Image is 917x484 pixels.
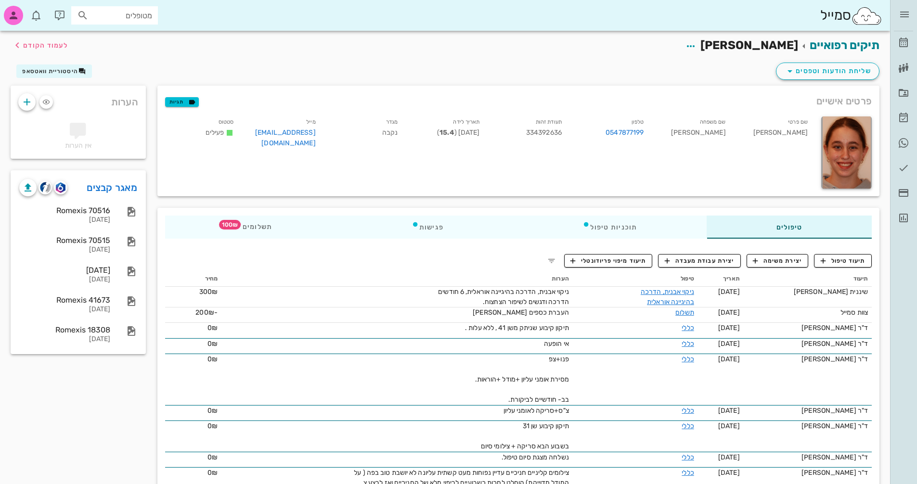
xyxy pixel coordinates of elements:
[718,469,740,477] span: [DATE]
[19,276,110,284] div: [DATE]
[747,254,809,267] button: יצירת משימה
[718,340,740,348] span: [DATE]
[606,127,644,138] a: 0547877199
[700,119,726,125] small: שם משפחה
[682,469,694,477] a: כללי
[682,453,694,461] a: כללי
[744,271,872,287] th: תיעוד
[573,271,698,287] th: טיפול
[718,324,740,332] span: [DATE]
[206,128,224,137] span: פעילים
[169,98,194,106] span: תגיות
[788,119,808,125] small: שם פרטי
[56,182,65,193] img: romexis logo
[453,119,479,125] small: תאריך לידה
[820,5,882,26] div: סמייל
[700,38,798,52] span: [PERSON_NAME]
[481,422,569,450] span: תיקון קיבוע שן 31 בשבוע הבא סריקה + צילומי סיום
[544,340,569,348] span: אי הופעה
[19,246,110,254] div: [DATE]
[748,354,868,364] div: ד"ר [PERSON_NAME]
[748,323,868,333] div: ד"ר [PERSON_NAME]
[682,407,694,415] a: כללי
[651,115,733,154] div: [PERSON_NAME]
[439,128,454,137] strong: 15.4
[748,339,868,349] div: ד"ר [PERSON_NAME]
[502,453,569,461] span: נשלחה מצגת סיום טיפול.
[675,308,694,317] a: תשלום
[39,181,52,194] button: cliniview logo
[810,38,879,52] a: תיקים רפואיים
[536,119,562,125] small: תעודת זהות
[707,216,872,239] div: טיפולים
[199,288,218,296] span: 300₪
[207,453,218,461] span: 0₪
[386,119,398,125] small: מגדר
[19,236,110,245] div: Romexis 70515
[718,288,740,296] span: [DATE]
[465,324,569,332] span: תיקון קיבוע שניתק משן 41 , ללא עלות .
[11,86,146,114] div: הערות
[748,468,868,478] div: ד"ר [PERSON_NAME]
[12,37,68,54] button: לעמוד הקודם
[219,119,234,125] small: סטטוס
[323,115,405,154] div: נקבה
[255,128,316,147] a: [EMAIL_ADDRESS][DOMAIN_NAME]
[475,355,569,404] span: פנו+צפ מסירת אומני עליון +מודל +הוראות. בב- חודשיים לביקורת.
[816,93,872,109] span: פרטים אישיים
[54,181,67,194] button: romexis logo
[734,115,815,154] div: [PERSON_NAME]
[234,224,272,230] span: תשלומים
[776,63,879,80] button: שליחת הודעות וטפסים
[814,254,872,267] button: תיעוד טיפול
[19,295,110,305] div: Romexis 41673
[19,266,110,275] div: [DATE]
[165,271,221,287] th: מחיר
[641,288,694,306] a: ניקוי אבנית, הדרכה בהיגיינה אוראלית
[473,308,569,317] span: העברת כספים [PERSON_NAME]
[682,340,694,348] a: כללי
[23,41,68,50] span: לעמוד הקודם
[19,325,110,334] div: Romexis 18308
[28,8,34,13] span: תג
[718,422,740,430] span: [DATE]
[632,119,644,125] small: טלפון
[526,128,562,137] span: 334392636
[437,128,479,137] span: [DATE] ( )
[19,335,110,344] div: [DATE]
[19,216,110,224] div: [DATE]
[748,421,868,431] div: ד"ר [PERSON_NAME]
[165,97,199,107] button: תגיות
[682,324,694,332] a: כללי
[513,216,707,239] div: תוכניות טיפול
[718,308,740,317] span: [DATE]
[564,254,653,267] button: תיעוד מיפוי פריודונטלי
[748,287,868,297] div: שיננית [PERSON_NAME]
[748,452,868,462] div: ד"ר [PERSON_NAME]
[207,407,218,415] span: 0₪
[16,64,92,78] button: היסטוריית וואטסאפ
[342,216,513,239] div: פגישות
[718,355,740,363] span: [DATE]
[22,68,78,75] span: היסטוריית וואטסאפ
[195,308,218,317] span: -200₪
[570,256,646,265] span: תיעוד מיפוי פריודונטלי
[219,220,240,229] span: תג
[682,422,694,430] a: כללי
[851,6,882,25] img: SmileCloud logo
[65,141,91,150] span: אין הערות
[19,306,110,314] div: [DATE]
[19,206,110,215] div: Romexis 70516
[207,340,218,348] span: 0₪
[40,182,51,193] img: cliniview logo
[658,254,740,267] button: יצירת עבודת מעבדה
[698,271,744,287] th: תאריך
[821,256,865,265] span: תיעוד טיפול
[438,288,569,306] span: ניקוי אבנית, הדרכה בהיגיינה אוראלית, 6 חודשים הדרכה ודגשים לשיפור הצחצוח.
[718,453,740,461] span: [DATE]
[504,407,569,415] span: צ"ס+סריקה לאומני עליון
[682,355,694,363] a: כללי
[665,256,734,265] span: יצירת עבודת מעבדה
[748,406,868,416] div: ד"ר [PERSON_NAME]
[748,307,868,318] div: צוות סמייל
